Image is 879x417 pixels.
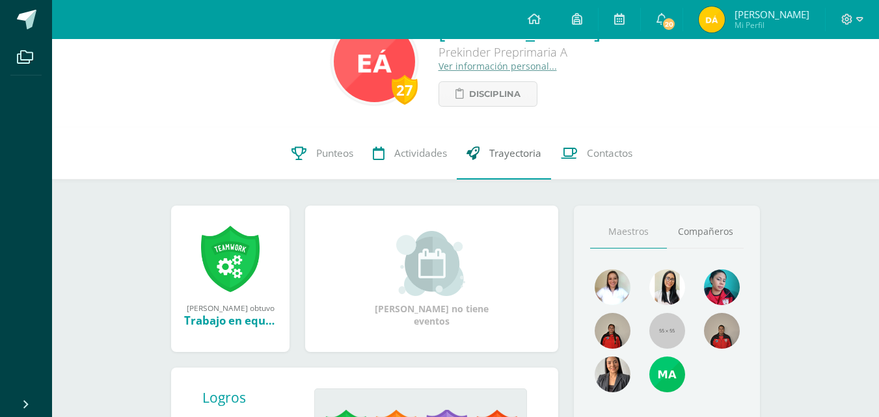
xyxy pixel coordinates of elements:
[551,128,642,180] a: Contactos
[704,269,740,305] img: 1c7763f46a97a60cb2d0673d8595e6ce.png
[439,81,537,107] a: Disciplina
[649,356,685,392] img: 3e77c9bd075683a9c94bf84936b730b6.png
[316,146,353,160] span: Punteos
[595,269,630,305] img: cccab20d04b0215eddc168d40cee9f71.png
[394,146,447,160] span: Actividades
[457,128,551,180] a: Trayectoria
[184,303,277,313] div: [PERSON_NAME] obtuvo
[595,313,630,349] img: 4cadd866b9674bb26779ba88b494ab1f.png
[590,215,667,249] a: Maestros
[595,356,630,392] img: 3b3ed9881b00af46b1981598581b89e6.png
[735,20,809,31] span: Mi Perfil
[587,146,632,160] span: Contactos
[202,388,304,407] div: Logros
[489,146,541,160] span: Trayectoria
[334,21,415,102] img: afac41d3566f110280ef29d219b95090.png
[699,7,725,33] img: 616cbcf2e78465da57443d712e140eb7.png
[392,75,418,105] div: 27
[184,313,277,328] div: Trabajo en equipo
[367,231,497,327] div: [PERSON_NAME] no tiene eventos
[363,128,457,180] a: Actividades
[649,313,685,349] img: 55x55
[704,313,740,349] img: 177a0cef6189344261906be38084f07c.png
[735,8,809,21] span: [PERSON_NAME]
[439,60,557,72] a: Ver información personal...
[469,82,521,106] span: Disciplina
[649,269,685,305] img: 866d362cde494ecbe9643e803a178058.png
[439,44,601,60] div: Prekinder Preprimaria A
[282,128,363,180] a: Punteos
[667,215,744,249] a: Compañeros
[662,17,676,31] span: 20
[396,231,467,296] img: event_small.png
